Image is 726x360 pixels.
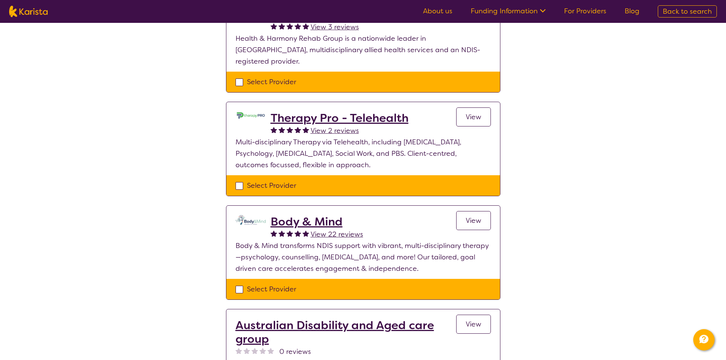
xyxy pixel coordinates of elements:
a: Body & Mind [271,215,363,229]
img: fullstar [279,230,285,237]
a: View [456,315,491,334]
img: fullstar [271,23,277,29]
img: fullstar [279,126,285,133]
img: nonereviewstar [236,347,242,354]
img: qmpolprhjdhzpcuekzqg.svg [236,215,266,225]
a: View [456,107,491,126]
img: fullstar [279,23,285,29]
a: View 22 reviews [311,229,363,240]
a: Australian Disability and Aged care group [236,318,456,346]
img: nonereviewstar [244,347,250,354]
a: Therapy Pro - Telehealth [271,111,409,125]
p: Health & Harmony Rehab Group is a nationwide leader in [GEOGRAPHIC_DATA], multidisciplinary allie... [236,33,491,67]
a: For Providers [564,6,606,16]
a: View [456,211,491,230]
img: lehxprcbtunjcwin5sb4.jpg [236,111,266,120]
img: fullstar [295,230,301,237]
img: nonereviewstar [268,347,274,354]
a: About us [423,6,452,16]
img: fullstar [303,23,309,29]
img: nonereviewstar [252,347,258,354]
img: Karista logo [9,6,48,17]
span: View [466,216,481,225]
img: fullstar [287,230,293,237]
img: fullstar [271,126,277,133]
span: View 3 reviews [311,22,359,32]
button: Channel Menu [693,329,715,350]
span: View 2 reviews [311,126,359,135]
a: Back to search [658,5,717,18]
a: View 3 reviews [311,21,359,33]
span: View 22 reviews [311,230,363,239]
img: fullstar [303,126,309,133]
a: Funding Information [471,6,546,16]
img: fullstar [287,23,293,29]
p: Body & Mind transforms NDIS support with vibrant, multi-disciplinary therapy—psychology, counsell... [236,240,491,274]
img: nonereviewstar [260,347,266,354]
img: fullstar [271,230,277,237]
img: fullstar [303,230,309,237]
a: View 2 reviews [311,125,359,136]
span: 0 reviews [279,346,311,357]
img: fullstar [295,23,301,29]
span: View [466,112,481,122]
img: fullstar [287,126,293,133]
img: fullstar [295,126,301,133]
span: Back to search [663,7,712,16]
p: Multi-disciplinary Therapy via Telehealth, including [MEDICAL_DATA], Psychology, [MEDICAL_DATA], ... [236,136,491,171]
a: Blog [625,6,639,16]
span: View [466,320,481,329]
